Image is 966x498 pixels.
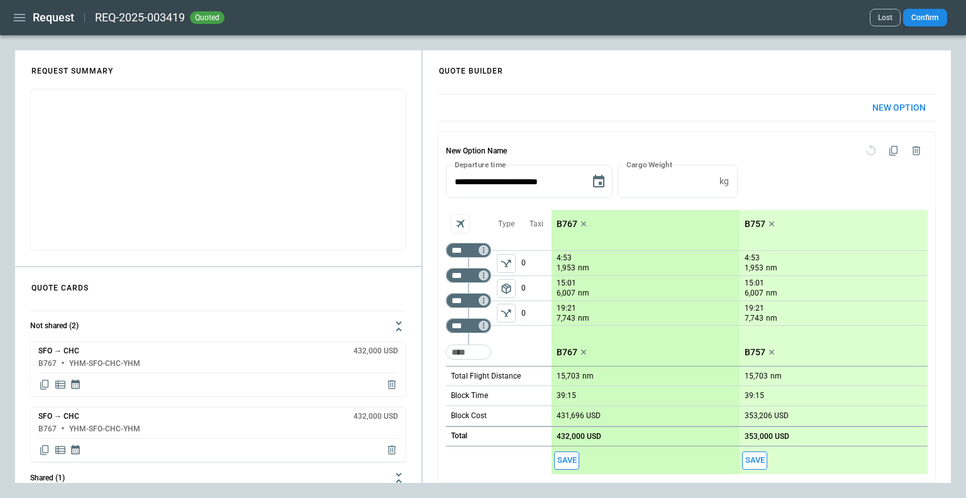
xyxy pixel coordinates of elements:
h6: YHM-SFO-CHC-YHM [69,425,140,433]
p: 1,953 [745,263,763,274]
p: 39:15 [745,391,764,401]
p: B767 [557,347,577,358]
p: 19:21 [745,304,764,313]
div: scrollable content [552,210,928,474]
span: Type of sector [497,304,516,323]
p: 431,696 USD [557,411,601,421]
p: nm [578,263,589,274]
h1: Request [33,10,74,25]
p: 4:53 [557,253,572,263]
span: Duplicate quote option [882,140,905,162]
span: Type of sector [497,254,516,273]
button: Lost [870,9,901,26]
p: nm [766,288,777,299]
span: Copy quote content [38,444,51,456]
h6: Shared (1) [30,474,65,482]
h6: New Option Name [446,140,507,162]
p: nm [766,263,777,274]
h6: 432,000 USD [353,412,398,421]
p: nm [766,313,777,324]
p: Type [498,219,514,230]
button: Choose date, selected date is Aug 13, 2025 [586,169,611,194]
p: Block Time [451,390,488,401]
h2: REQ-2025-003419 [95,10,185,25]
h4: QUOTE CARDS [16,270,104,299]
span: Display quote schedule [70,379,81,391]
p: 6,007 [557,288,575,299]
p: 0 [521,251,552,275]
span: Delete quote [386,444,398,456]
p: 15,703 [745,372,768,381]
p: Taxi [530,219,543,230]
div: Too short [446,318,491,333]
p: B757 [745,219,765,230]
h6: SFO → CHC [38,347,79,355]
button: Shared (1) [30,463,406,493]
h4: QUOTE BUILDER [424,53,518,82]
span: Save this aircraft quote and copy details to clipboard [742,451,767,470]
h6: 432,000 USD [353,347,398,355]
p: 6,007 [745,288,763,299]
p: 0 [521,276,552,301]
span: Aircraft selection [451,214,470,233]
p: 15:01 [557,279,576,288]
p: nm [770,371,782,382]
span: Delete quote [386,379,398,391]
p: kg [719,176,729,187]
div: Too short [446,243,491,258]
div: Not shared (2) [30,341,406,462]
span: Display detailed quote content [54,444,67,456]
label: Cargo Weight [626,159,672,170]
span: Reset quote option [860,140,882,162]
p: 39:15 [557,391,576,401]
div: Too short [446,268,491,283]
button: left aligned [497,304,516,323]
span: Delete quote option [905,140,928,162]
div: Too short [446,345,491,360]
button: Save [742,451,767,470]
span: Copy quote content [38,379,51,391]
p: 4:53 [745,253,760,263]
h4: REQUEST SUMMARY [16,53,128,82]
p: 353,000 USD [745,432,789,441]
p: Total Flight Distance [451,371,521,382]
span: Display detailed quote content [54,379,67,391]
label: Departure time [455,159,506,170]
p: 1,953 [557,263,575,274]
p: 7,743 [745,313,763,324]
p: 0 [521,301,552,325]
button: left aligned [497,279,516,298]
p: 432,000 USD [557,432,601,441]
p: nm [578,288,589,299]
p: 15:01 [745,279,764,288]
h6: B767 [38,425,57,433]
div: Too short [446,293,491,308]
h6: B767 [38,360,57,368]
h6: SFO → CHC [38,412,79,421]
button: Confirm [903,9,947,26]
p: nm [582,371,594,382]
p: B767 [557,219,577,230]
h6: Not shared (2) [30,322,79,330]
span: Save this aircraft quote and copy details to clipboard [554,451,579,470]
p: 7,743 [557,313,575,324]
button: New Option [862,94,936,121]
button: Save [554,451,579,470]
p: nm [578,313,589,324]
h6: Total [451,432,467,440]
span: Type of sector [497,279,516,298]
h6: YHM-SFO-CHC-YHM [69,360,140,368]
span: package_2 [500,282,513,295]
p: B757 [745,347,765,358]
p: 19:21 [557,304,576,313]
span: Display quote schedule [70,444,81,456]
p: 353,206 USD [745,411,789,421]
button: Not shared (2) [30,311,406,341]
p: 15,703 [557,372,580,381]
span: quoted [192,13,222,22]
p: Block Cost [451,411,487,421]
button: left aligned [497,254,516,273]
